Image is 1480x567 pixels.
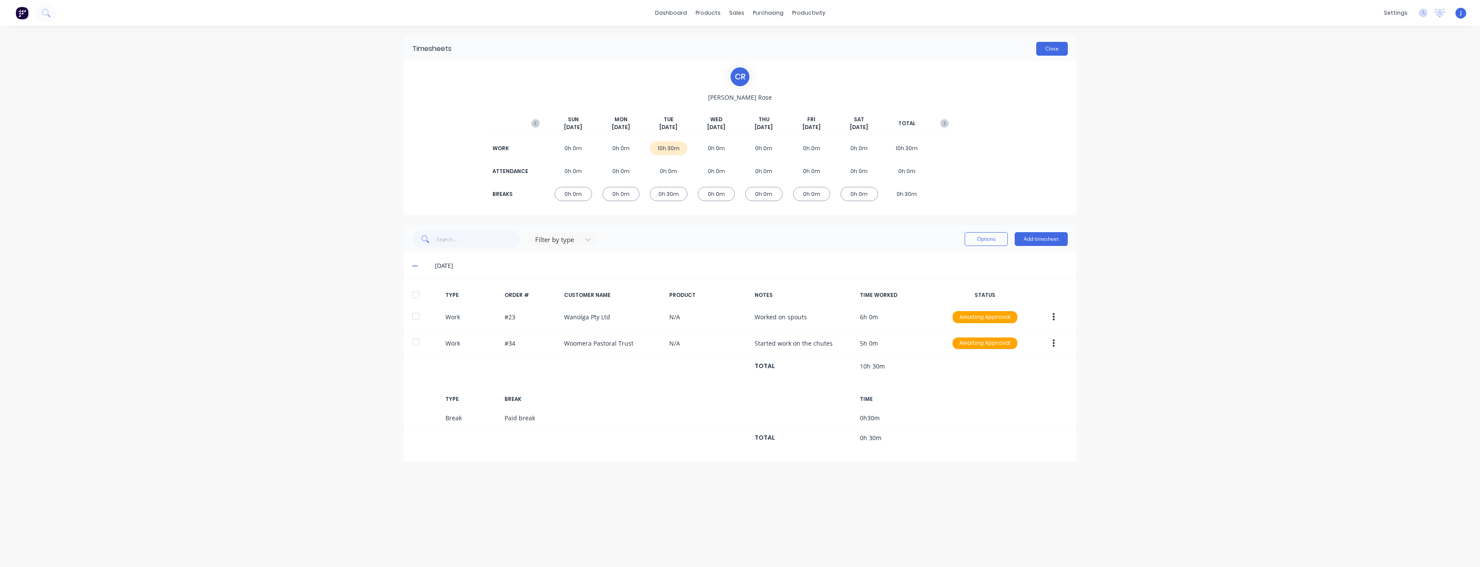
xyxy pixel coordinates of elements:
[505,291,557,299] div: ORDER #
[651,6,691,19] a: dashboard
[860,291,938,299] div: TIME WORKED
[602,141,640,155] div: 0h 0m
[888,187,926,201] div: 0h 30m
[788,6,830,19] div: productivity
[698,187,735,201] div: 0h 0m
[749,6,788,19] div: purchasing
[708,93,772,102] span: [PERSON_NAME] Rose
[745,187,783,201] div: 0h 0m
[436,230,521,248] input: Search...
[840,141,878,155] div: 0h 0m
[1036,42,1068,56] button: Close
[16,6,28,19] img: Factory
[691,6,725,19] div: products
[612,123,630,131] span: [DATE]
[729,66,751,88] div: C R
[793,141,831,155] div: 0h 0m
[564,123,582,131] span: [DATE]
[745,164,783,178] div: 0h 0m
[659,123,677,131] span: [DATE]
[445,291,498,299] div: TYPE
[965,232,1008,246] button: Options
[1460,9,1462,17] span: J
[793,164,831,178] div: 0h 0m
[445,395,498,403] div: TYPE
[860,395,938,403] div: TIME
[568,116,579,123] span: SUN
[745,141,783,155] div: 0h 0m
[650,164,687,178] div: 0h 0m
[435,261,1068,271] div: [DATE]
[650,187,687,201] div: 0h 30m
[669,291,748,299] div: PRODUCT
[793,187,831,201] div: 0h 0m
[492,167,527,175] div: ATTENDANCE
[807,116,815,123] span: FRI
[710,116,722,123] span: WED
[664,116,674,123] span: TUE
[650,141,687,155] div: 10h 30m
[492,190,527,198] div: BREAKS
[505,395,557,403] div: BREAK
[803,123,821,131] span: [DATE]
[564,291,662,299] div: CUSTOMER NAME
[840,187,878,201] div: 0h 0m
[412,44,452,54] div: Timesheets
[854,116,864,123] span: SAT
[615,116,627,123] span: MON
[492,145,527,152] div: WORK
[755,291,853,299] div: NOTES
[888,141,926,155] div: 10h 30m
[1015,232,1068,246] button: Add timesheet
[946,291,1024,299] div: STATUS
[840,164,878,178] div: 0h 0m
[698,141,735,155] div: 0h 0m
[602,164,640,178] div: 0h 0m
[850,123,868,131] span: [DATE]
[555,164,592,178] div: 0h 0m
[759,116,769,123] span: THU
[555,141,592,155] div: 0h 0m
[555,187,592,201] div: 0h 0m
[898,120,916,127] span: TOTAL
[888,164,926,178] div: 0h 0m
[698,164,735,178] div: 0h 0m
[725,6,749,19] div: sales
[602,187,640,201] div: 0h 0m
[953,337,1017,350] div: Awaiting Approval
[1380,6,1412,19] div: settings
[755,123,773,131] span: [DATE]
[707,123,725,131] span: [DATE]
[953,311,1017,323] div: Awaiting Approval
